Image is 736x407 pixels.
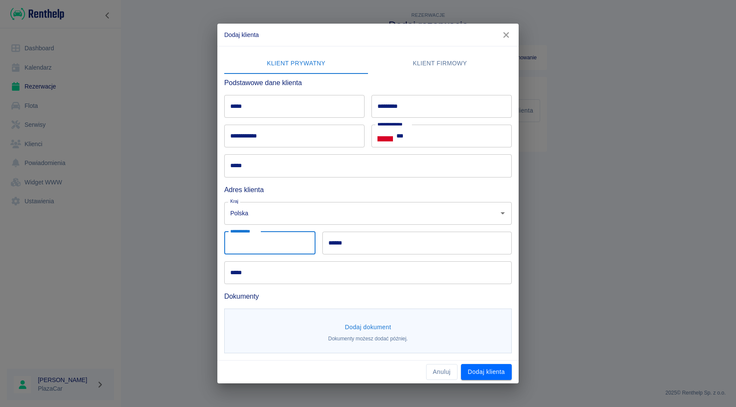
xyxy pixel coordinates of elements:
[224,291,512,302] h6: Dokumenty
[224,53,512,74] div: lab API tabs example
[426,364,458,380] button: Anuluj
[497,207,509,219] button: Otwórz
[224,77,512,88] h6: Podstawowe dane klienta
[341,319,395,335] button: Dodaj dokument
[230,198,238,205] label: Kraj
[461,364,512,380] button: Dodaj klienta
[368,53,512,74] button: Klient firmowy
[224,184,512,195] h6: Adres klienta
[328,335,408,343] p: Dokumenty możesz dodać później.
[224,53,368,74] button: Klient prywatny
[217,24,519,46] h2: Dodaj klienta
[377,130,393,143] button: Select country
